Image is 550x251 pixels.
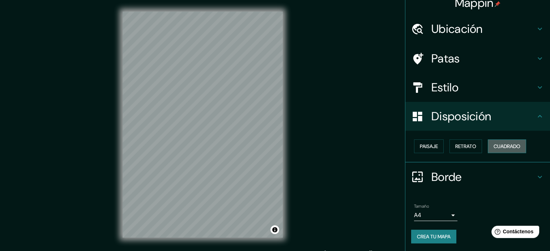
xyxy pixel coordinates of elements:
[431,21,483,36] font: Ubicación
[431,169,462,185] font: Borde
[405,14,550,43] div: Ubicación
[488,139,526,153] button: Cuadrado
[449,139,482,153] button: Retrato
[420,143,438,150] font: Paisaje
[494,143,520,150] font: Cuadrado
[431,80,459,95] font: Estilo
[411,230,456,243] button: Crea tu mapa
[455,143,476,150] font: Retrato
[414,139,444,153] button: Paisaje
[486,223,542,243] iframe: Lanzador de widgets de ayuda
[405,73,550,102] div: Estilo
[431,51,460,66] font: Patas
[123,12,283,238] canvas: Mapa
[270,225,279,234] button: Activar o desactivar atribución
[495,1,500,7] img: pin-icon.png
[414,209,457,221] div: A4
[431,109,491,124] font: Disposición
[405,44,550,73] div: Patas
[414,203,429,209] font: Tamaño
[405,102,550,131] div: Disposición
[417,233,451,240] font: Crea tu mapa
[405,163,550,191] div: Borde
[414,211,421,219] font: A4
